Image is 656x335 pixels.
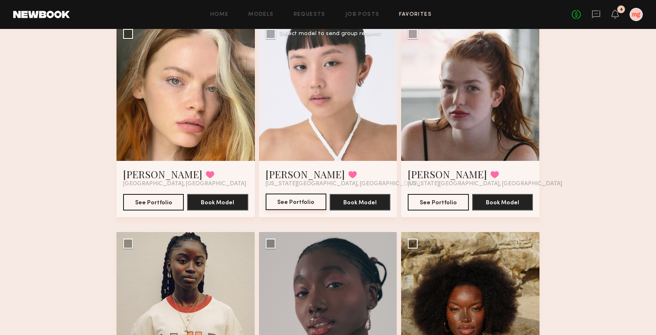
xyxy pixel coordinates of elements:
a: Requests [294,12,326,17]
span: [GEOGRAPHIC_DATA], [GEOGRAPHIC_DATA] [123,181,246,187]
a: [PERSON_NAME] [266,167,345,181]
button: See Portfolio [123,194,184,211]
a: Home [210,12,229,17]
button: See Portfolio [266,194,326,210]
span: [US_STATE][GEOGRAPHIC_DATA], [GEOGRAPHIC_DATA] [266,181,420,187]
a: [PERSON_NAME] [408,167,487,181]
div: 4 [620,7,623,12]
button: Book Model [187,194,248,211]
div: Select model to send group request [280,31,381,37]
button: Book Model [472,194,533,211]
a: See Portfolio [266,194,326,211]
a: Models [248,12,273,17]
a: Job Posts [345,12,380,17]
button: Book Model [330,194,390,211]
a: Book Model [472,199,533,206]
span: [US_STATE][GEOGRAPHIC_DATA], [GEOGRAPHIC_DATA] [408,181,562,187]
a: Book Model [187,199,248,206]
button: See Portfolio [408,194,468,211]
a: Favorites [399,12,432,17]
a: Book Model [330,199,390,206]
a: [PERSON_NAME] [123,167,202,181]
